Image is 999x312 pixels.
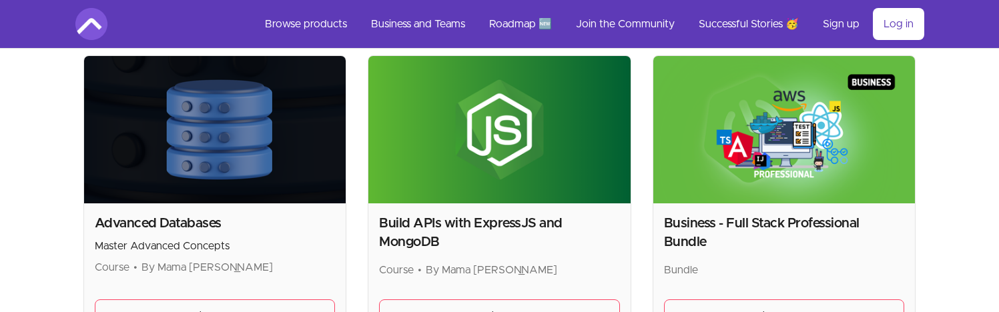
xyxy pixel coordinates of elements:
[873,8,924,40] a: Log in
[688,8,809,40] a: Successful Stories 🥳
[254,8,358,40] a: Browse products
[254,8,924,40] nav: Main
[379,214,620,251] h2: Build APIs with ExpressJS and MongoDB
[379,265,414,275] span: Course
[812,8,870,40] a: Sign up
[141,262,273,273] span: By Mama [PERSON_NAME]
[565,8,685,40] a: Join the Community
[84,56,346,203] img: Product image for Advanced Databases
[95,238,336,254] p: Master Advanced Concepts
[95,262,129,273] span: Course
[426,265,557,275] span: By Mama [PERSON_NAME]
[75,8,107,40] img: Amigoscode logo
[664,265,698,275] span: Bundle
[133,262,137,273] span: •
[368,56,631,203] img: Product image for Build APIs with ExpressJS and MongoDB
[95,214,336,233] h2: Advanced Databases
[664,214,905,251] h2: Business - Full Stack Professional Bundle
[418,265,422,275] span: •
[360,8,476,40] a: Business and Teams
[478,8,563,40] a: Roadmap 🆕
[653,56,916,203] img: Product image for Business - Full Stack Professional Bundle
